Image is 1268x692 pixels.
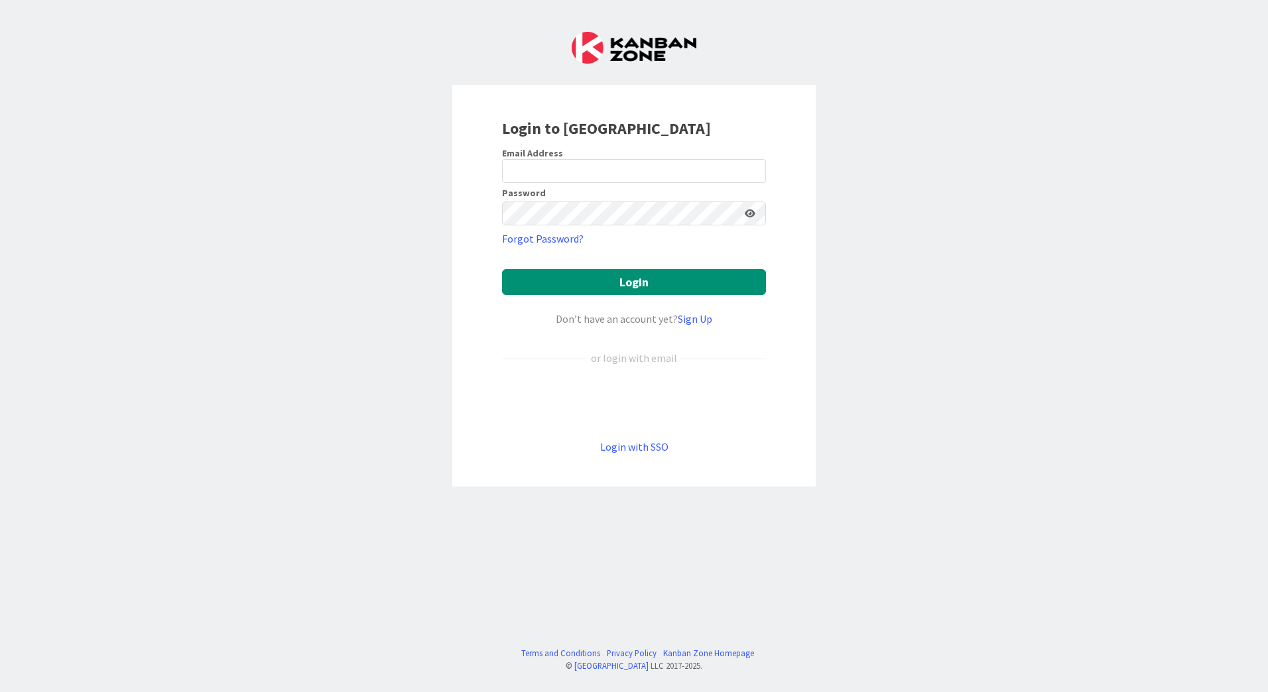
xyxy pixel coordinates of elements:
a: [GEOGRAPHIC_DATA] [574,660,649,671]
div: or login with email [588,350,680,366]
a: Forgot Password? [502,231,584,247]
img: Kanban Zone [572,32,696,64]
div: Don’t have an account yet? [502,311,766,327]
iframe: Knop Inloggen met Google [495,388,773,417]
a: Login with SSO [600,440,668,453]
label: Email Address [502,147,563,159]
a: Privacy Policy [607,647,657,660]
a: Sign Up [678,312,712,325]
label: Password [502,188,546,198]
a: Kanban Zone Homepage [663,647,754,660]
b: Login to [GEOGRAPHIC_DATA] [502,118,711,139]
div: © LLC 2017- 2025 . [515,660,754,672]
button: Login [502,269,766,295]
a: Terms and Conditions [521,647,600,660]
